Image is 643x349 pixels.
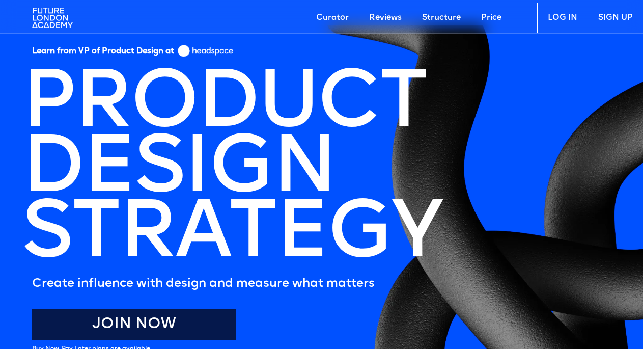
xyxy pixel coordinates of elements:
a: Reviews [359,3,412,33]
a: Structure [412,3,471,33]
h5: Create influence with design and measure what matters [32,274,441,294]
a: LOG IN [537,3,588,33]
h1: PRODUCT DESIGN STRATEGY [22,73,441,269]
a: SIGN UP [588,3,643,33]
a: Price [471,3,512,33]
a: Join Now [32,309,236,340]
h5: Learn from VP of Product Design at [32,46,174,60]
a: Curator [306,3,359,33]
